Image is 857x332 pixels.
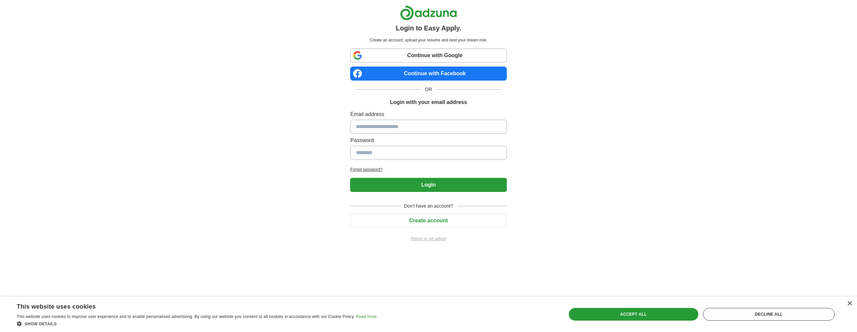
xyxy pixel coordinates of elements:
div: This website uses cookies [17,301,360,311]
label: Password [350,136,507,144]
a: Read more, opens a new window [356,314,377,319]
span: Don't have an account? [400,203,457,210]
a: Forgot password? [350,167,507,173]
div: Close [847,301,852,306]
a: Create account [350,218,507,223]
span: Show details [25,322,57,326]
a: Continue with Facebook [350,67,507,81]
img: Adzuna logo [400,5,457,20]
button: Create account [350,214,507,228]
button: Login [350,178,507,192]
p: Create an account, upload your resume and land your dream role. [352,37,505,43]
span: OR [421,86,436,93]
div: Show details [17,320,377,327]
span: This website uses cookies to improve user experience and to enable personalised advertising. By u... [17,314,355,319]
div: Accept all [569,308,698,321]
a: Return to job advert [350,236,507,242]
a: Continue with Google [350,48,507,63]
label: Email address [350,110,507,118]
h1: Login to Easy Apply. [396,23,461,33]
h1: Login with your email address [390,98,467,106]
div: Decline all [703,308,835,321]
